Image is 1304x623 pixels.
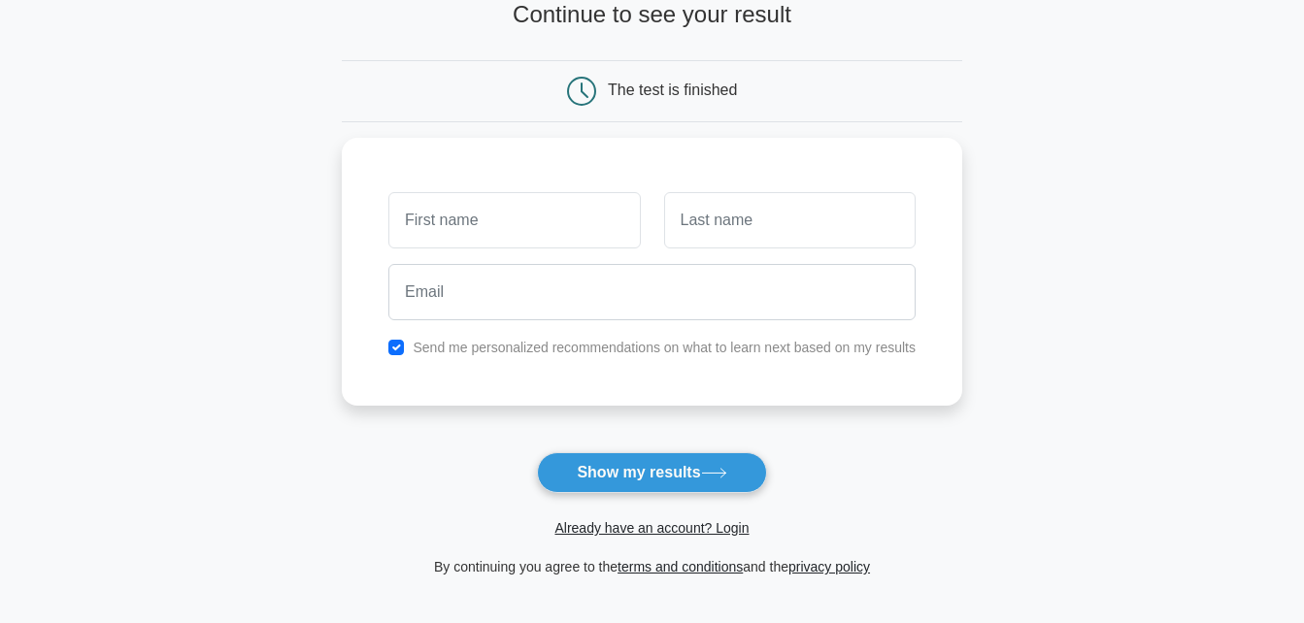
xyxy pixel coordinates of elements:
[664,192,916,248] input: Last name
[388,192,640,248] input: First name
[388,264,916,320] input: Email
[413,340,916,355] label: Send me personalized recommendations on what to learn next based on my results
[537,452,766,493] button: Show my results
[554,520,749,536] a: Already have an account? Login
[788,559,870,574] a: privacy policy
[608,82,737,98] div: The test is finished
[618,559,743,574] a: terms and conditions
[330,555,974,578] div: By continuing you agree to the and the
